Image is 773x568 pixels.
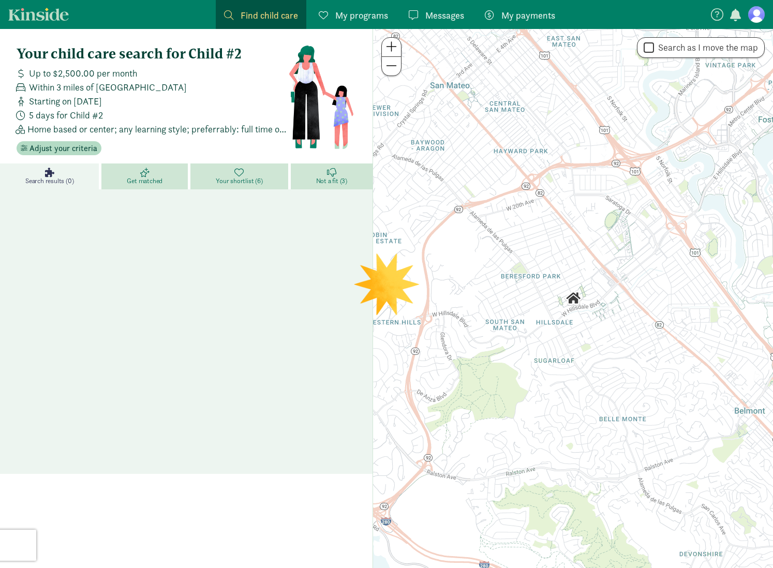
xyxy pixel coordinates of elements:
span: Adjust your criteria [29,142,97,155]
span: Home based or center; any learning style; preferrably: full time or full day. [27,122,288,136]
span: Within 3 miles of [GEOGRAPHIC_DATA] [29,80,187,94]
span: Find child care [241,8,298,22]
span: Starting on [DATE] [29,94,102,108]
h4: Your child care search for Child #2 [17,46,288,62]
span: 5 days for Child #2 [29,108,103,122]
span: Not a fit (3) [316,177,347,185]
span: Get matched [127,177,162,185]
span: My programs [335,8,388,22]
a: Kinside [8,8,69,21]
label: Search as I move the map [654,41,758,54]
span: Search results (0) [25,177,73,185]
a: Not a fit (3) [291,163,373,189]
a: Get matched [101,163,190,189]
span: Up to $2,500.00 per month [29,66,137,80]
a: Your shortlist (6) [190,163,290,189]
span: My payments [501,8,555,22]
span: Messages [425,8,464,22]
button: Adjust your criteria [17,141,101,156]
div: Click to see details [564,290,582,307]
span: Your shortlist (6) [216,177,262,185]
